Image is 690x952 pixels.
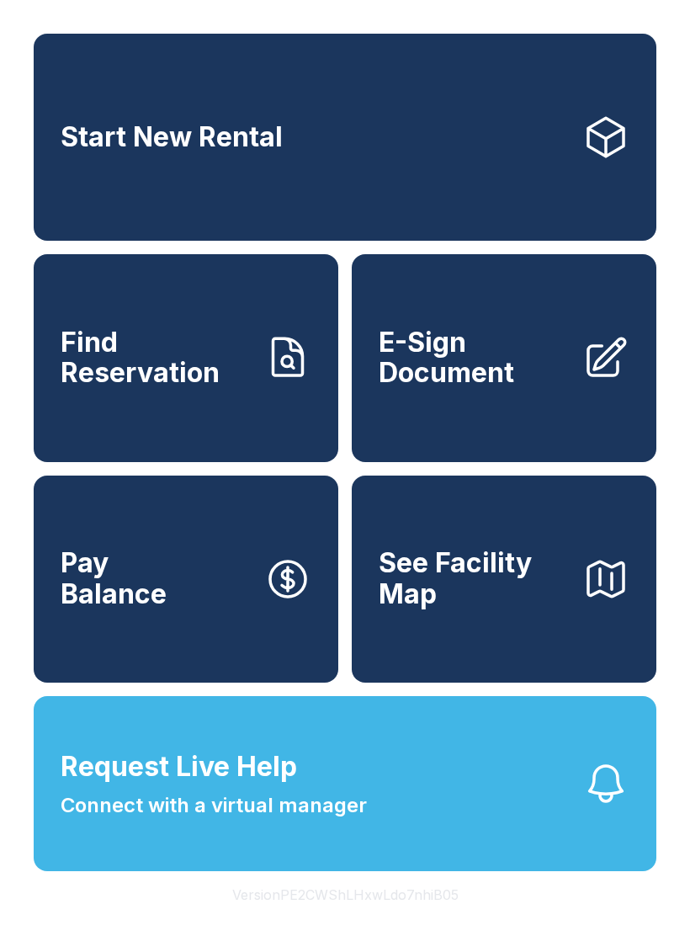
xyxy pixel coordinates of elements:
button: See Facility Map [352,476,656,683]
button: Request Live HelpConnect with a virtual manager [34,696,656,871]
span: Connect with a virtual manager [61,790,367,821]
a: E-Sign Document [352,254,656,461]
a: PayBalance [34,476,338,683]
a: Find Reservation [34,254,338,461]
span: Pay Balance [61,548,167,609]
a: Start New Rental [34,34,656,241]
span: See Facility Map [379,548,569,609]
span: Start New Rental [61,122,283,153]
span: Find Reservation [61,327,251,389]
span: Request Live Help [61,747,297,787]
button: VersionPE2CWShLHxwLdo7nhiB05 [219,871,472,918]
span: E-Sign Document [379,327,569,389]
